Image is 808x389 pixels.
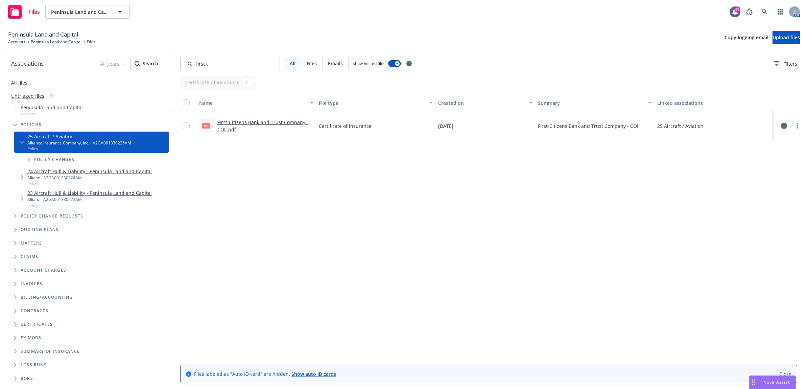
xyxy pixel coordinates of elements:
span: Peninsula Land and Capital [8,30,78,39]
button: Created on [435,95,535,111]
span: Peninsula Land and Capital [51,8,110,16]
span: Files [307,60,317,67]
span: Nova Assist [763,379,790,385]
a: more [793,122,801,130]
div: Drag to move [750,376,758,389]
span: Policy [27,146,131,152]
span: Summary of insurance [21,349,80,353]
span: BORs [21,376,33,381]
span: Quoting plans [21,228,59,232]
span: Certificates [21,322,53,326]
input: Select all [183,99,190,106]
span: Files [28,9,40,15]
button: Peninsula Land and Capital [45,5,130,19]
span: Matters [21,241,42,245]
svg: Search [135,61,140,66]
div: File type [319,99,426,107]
div: Allianz - A2GA001330224AM [27,175,152,181]
span: Billing/Accounting [21,295,73,299]
div: 25 Aircraft / Aviation [657,122,704,130]
span: Show nested files [353,61,385,66]
span: Policy [27,181,152,187]
a: Untriaged files [11,92,44,99]
button: Filters [774,57,797,70]
button: Upload files [773,31,800,44]
input: Search by keyword... [180,57,280,70]
span: Emails [328,60,343,67]
span: Filters [774,60,797,67]
a: Search [758,5,771,19]
span: [DATE] [438,122,453,130]
span: All [290,60,295,67]
span: Files labeled as "Auto ID card" are hidden. [194,370,336,377]
span: Policy [27,202,152,208]
a: Show auto ID cards [291,371,336,377]
button: Linked associations [655,95,774,111]
span: Contracts [21,309,48,313]
div: Summary [538,99,645,107]
button: Nova Assist [749,375,796,389]
a: Close [779,370,791,377]
div: Name [199,99,306,107]
span: Loss Runs [21,363,47,367]
a: First-Citizens Bank and Trust Company - COI .pdf [217,119,308,133]
button: Name [196,95,316,111]
span: First-Citizens Bank and Trust Company - COI [538,122,638,130]
a: Files [5,2,43,21]
span: Ex Mods [21,336,41,340]
a: Report a Bug [742,5,756,19]
span: pdf [202,123,210,128]
button: SearchSearch [135,57,158,70]
span: Filters [783,60,797,67]
a: 24 Aircraft Hull & Liability - Peninsula Land and Capital [27,168,152,175]
span: Files [87,39,95,45]
a: Peninsula Land and Capital [31,39,81,45]
span: Account [21,111,83,117]
div: Folder Tree Example [0,291,169,385]
a: Switch app [774,5,787,19]
div: Search [135,57,158,70]
a: Accounts [8,39,25,45]
a: 25 Aircraft / Aviation [27,133,131,140]
div: Linked associations [657,99,771,107]
a: 23 Aircraft Hull & Liability - Peninsula Land and Capital [27,189,152,197]
span: Peninsula Land and Capital [21,104,83,111]
span: Associations [11,59,44,68]
span: Policies [21,123,42,127]
input: Toggle Row Selected [183,122,190,129]
div: 64 [734,6,740,13]
button: File type [316,95,436,111]
span: Invoices [21,282,43,286]
span: Policy changes [34,158,74,162]
span: Account charges [21,268,66,272]
span: Claims [21,255,38,259]
div: Created on [438,99,525,107]
span: Policy change requests [21,214,83,218]
span: Copy logging email [724,34,768,41]
button: Copy logging email [724,31,768,44]
span: Upload files [773,34,800,41]
div: Allianz - A2GA001330223AM [27,197,152,202]
a: All files [11,79,27,86]
div: Tree Example [0,102,169,291]
button: Summary [535,95,655,111]
span: Certificate of insurance [319,122,372,130]
div: 0 [47,92,56,100]
div: Alliance Insurance Company, Inc. - A2GA001330225AM [27,140,131,146]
